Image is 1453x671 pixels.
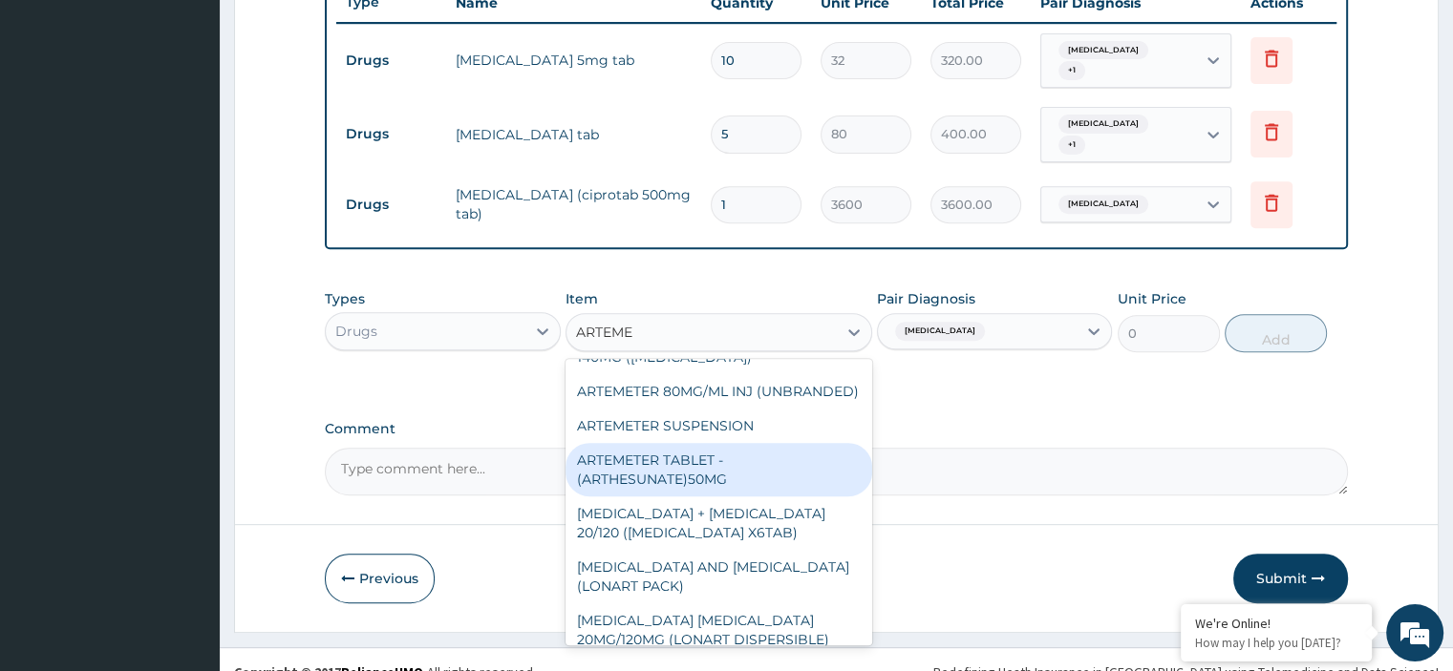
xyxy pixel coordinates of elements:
td: [MEDICAL_DATA] tab [446,115,700,154]
div: [MEDICAL_DATA] + [MEDICAL_DATA] 20/120 ([MEDICAL_DATA] X6TAB) [566,496,872,550]
div: ARTEMETER 80MG/ML INJ (UNBRANDED) [566,374,872,409]
div: ARTEMETER SUSPENSION [566,409,872,443]
label: Unit Price [1118,289,1186,308]
td: Drugs [336,43,446,78]
td: Drugs [336,116,446,152]
img: d_794563401_company_1708531726252_794563401 [35,95,77,143]
span: + 1 [1058,61,1085,80]
div: Chat with us now [99,107,321,132]
span: [MEDICAL_DATA] [1058,195,1148,214]
span: We're online! [111,209,264,402]
td: Drugs [336,187,446,222]
div: Drugs [335,322,377,341]
td: [MEDICAL_DATA] 5mg tab [446,41,700,79]
button: Submit [1233,554,1348,603]
button: Add [1225,314,1327,352]
div: ARTEMETER TABLET - (ARTHESUNATE)50MG [566,443,872,496]
div: [MEDICAL_DATA] AND [MEDICAL_DATA] (LONART PACK) [566,550,872,603]
span: + 1 [1058,136,1085,155]
label: Item [566,289,598,308]
div: [MEDICAL_DATA] [MEDICAL_DATA] 20MG/120MG (LONART DISPERSIBLE) [566,603,872,657]
div: We're Online! [1195,615,1357,632]
button: Previous [325,554,435,603]
span: [MEDICAL_DATA] [895,322,985,341]
label: Comment [325,421,1347,437]
span: [MEDICAL_DATA] [1058,41,1148,60]
td: [MEDICAL_DATA] (ciprotab 500mg tab) [446,176,700,233]
label: Pair Diagnosis [877,289,975,308]
label: Types [325,291,365,307]
div: Minimize live chat window [313,10,359,55]
textarea: Type your message and hit 'Enter' [10,459,364,526]
span: [MEDICAL_DATA] [1058,115,1148,134]
p: How may I help you today? [1195,635,1357,651]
